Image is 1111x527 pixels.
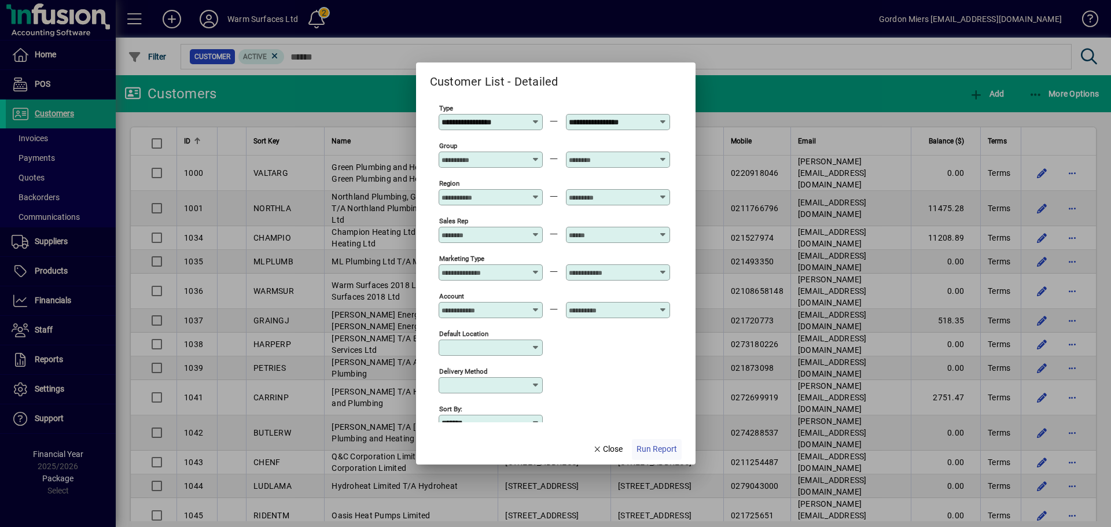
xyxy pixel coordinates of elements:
[439,405,462,413] mat-label: Sort by:
[416,62,572,91] h2: Customer List - Detailed
[439,330,488,338] mat-label: Default Location
[439,142,457,150] mat-label: Group
[439,367,488,375] mat-label: Delivery Method
[439,217,468,225] mat-label: Sales Rep
[593,443,623,455] span: Close
[439,179,459,187] mat-label: Region
[588,439,627,460] button: Close
[439,104,453,112] mat-label: Type
[439,255,484,263] mat-label: Marketing Type
[439,292,464,300] mat-label: Account
[632,439,682,460] button: Run Report
[637,443,677,455] span: Run Report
